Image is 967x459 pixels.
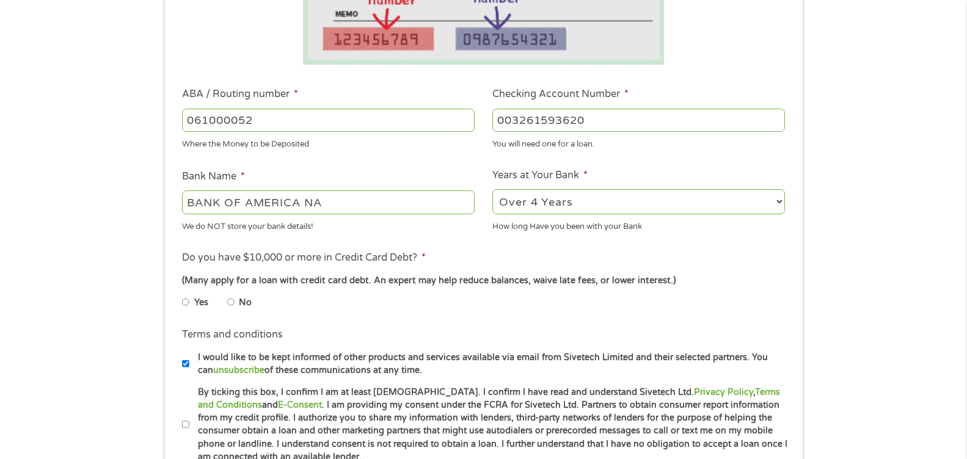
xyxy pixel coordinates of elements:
[182,328,283,341] label: Terms and conditions
[278,400,322,410] a: E-Consent
[182,134,475,151] div: Where the Money to be Deposited
[239,296,252,309] label: No
[492,134,785,151] div: You will need one for a loan.
[182,251,426,264] label: Do you have $10,000 or more in Credit Card Debt?
[182,274,784,287] div: (Many apply for a loan with credit card debt. An expert may help reduce balances, waive late fees...
[492,88,629,101] label: Checking Account Number
[492,169,588,182] label: Years at Your Bank
[492,216,785,233] div: How long Have you been with your Bank
[213,365,265,375] a: unsubscribe
[182,216,475,233] div: We do NOT store your bank details!
[198,387,780,410] a: Terms and Conditions
[182,109,475,132] input: 263177916
[189,351,789,377] label: I would like to be kept informed of other products and services available via email from Sivetech...
[194,296,208,309] label: Yes
[492,109,785,132] input: 345634636
[182,88,298,101] label: ABA / Routing number
[182,170,245,183] label: Bank Name
[694,387,753,397] a: Privacy Policy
